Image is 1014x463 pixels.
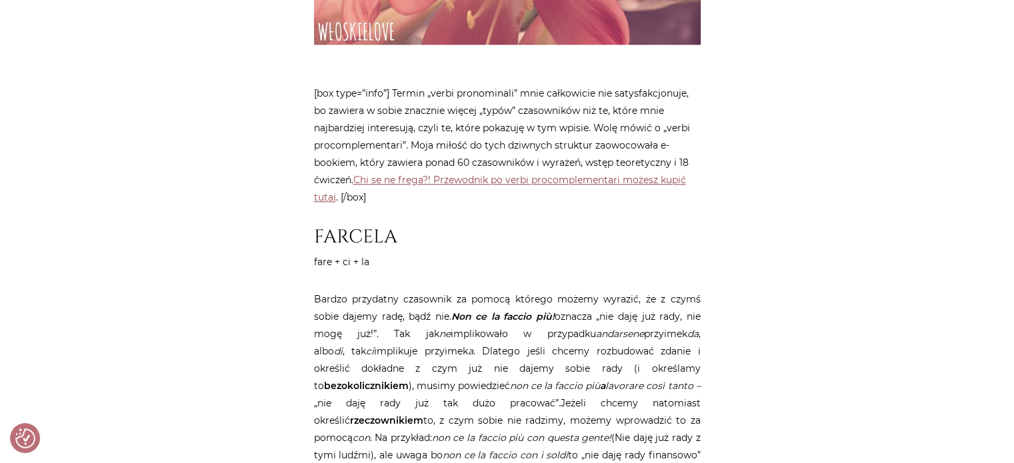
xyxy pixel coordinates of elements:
p: [box type=”info”] Termin „verbi pronominali” mnie całkowicie nie satysfakcjonuje, bo zawiera w so... [314,85,701,206]
p: fare + ci + la [314,253,701,270]
strong: bezokolicznikiem [324,380,409,392]
button: Preferencje co do zgód [15,428,35,448]
img: Revisit consent button [15,428,35,448]
em: ne [439,328,451,340]
em: . [559,397,561,409]
em: di [334,345,343,357]
em: ci [366,345,374,357]
em: da [687,328,699,340]
em: non ce la faccio più con questa gente! [432,432,611,444]
em: a [468,345,473,357]
strong: rzeczownikiem [350,414,423,426]
em: andarsene [596,328,644,340]
strong: a [600,380,605,392]
em: Non ce la faccio più! [451,310,555,322]
em: non ce la faccio con i soldi [443,449,569,461]
h2: FARCELA [314,226,701,248]
em: con [353,432,370,444]
a: Chi se ne frega?! Przewodnik po verbi procomplementari możesz kupić tutaj [314,174,686,203]
em: non ce la faccio più lavorare così tanto – [510,380,701,392]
